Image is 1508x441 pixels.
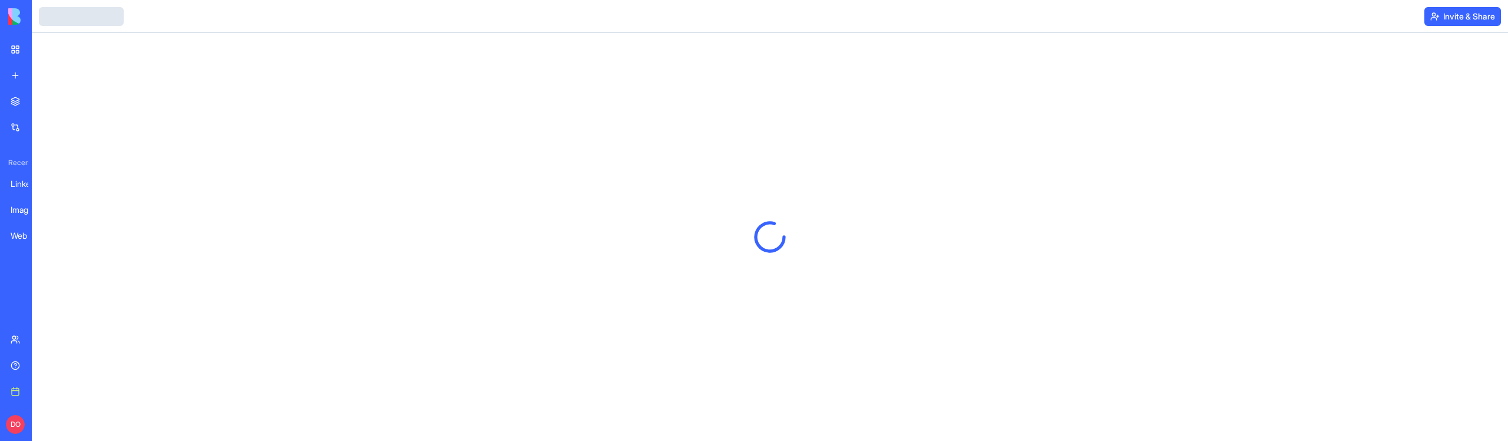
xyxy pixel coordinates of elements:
[6,415,25,434] span: DO
[11,178,44,190] div: LinkedIn Profile Insights
[11,230,44,242] div: Web Page Optimizer
[4,224,51,248] a: Web Page Optimizer
[4,172,51,196] a: LinkedIn Profile Insights
[4,158,28,167] span: Recent
[4,198,51,222] a: Image Generator
[11,204,44,216] div: Image Generator
[1424,7,1501,26] button: Invite & Share
[8,8,81,25] img: logo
